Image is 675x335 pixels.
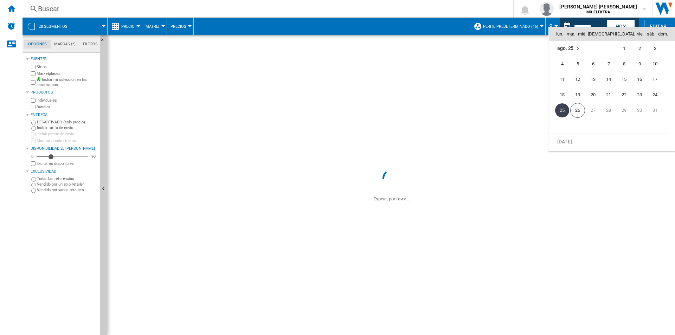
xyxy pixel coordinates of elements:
span: 4 [555,57,569,71]
span: 3 [648,41,662,56]
td: Saturday August 16 2025 [632,72,647,87]
td: Tuesday August 26 2025 [570,103,585,118]
tr: Week 3 [549,72,668,87]
td: Wednesday August 27 2025 [585,103,601,118]
tr: Week 5 [549,103,668,118]
td: Thursday August 21 2025 [601,87,616,103]
span: 20 [586,88,600,102]
td: Sunday August 17 2025 [647,72,668,87]
th: mar. [565,27,576,41]
span: 14 [602,72,616,86]
td: Friday August 29 2025 [616,103,632,118]
td: Wednesday August 20 2025 [585,87,601,103]
span: 23 [632,88,647,102]
td: Friday August 22 2025 [616,87,632,103]
th: vie. [635,27,645,41]
span: 25 [555,103,569,117]
tr: Week 4 [549,87,668,103]
span: 24 [648,88,662,102]
tr: Week undefined [549,134,668,149]
td: Friday August 1 2025 [616,40,632,56]
th: [DEMOGRAPHIC_DATA]. [588,27,635,41]
md-calendar: Calendar [549,27,675,151]
th: lun. [549,27,565,41]
span: 9 [632,57,647,71]
td: Friday August 8 2025 [616,56,632,72]
span: 6 [586,57,600,71]
td: Thursday August 28 2025 [601,103,616,118]
span: 16 [632,72,647,86]
th: dom. [657,27,675,41]
td: Monday August 11 2025 [549,72,570,87]
td: Sunday August 3 2025 [647,40,668,56]
span: 17 [648,72,662,86]
span: 11 [555,72,569,86]
tr: Week undefined [549,118,668,134]
td: Monday August 25 2025 [549,103,570,118]
span: 21 [602,88,616,102]
span: 1 [617,41,631,56]
span: 18 [555,88,569,102]
span: 5 [571,57,585,71]
td: Tuesday August 12 2025 [570,72,585,87]
span: 13 [586,72,600,86]
span: 8 [617,57,631,71]
td: Wednesday August 6 2025 [585,56,601,72]
td: Wednesday August 13 2025 [585,72,601,87]
td: Friday August 15 2025 [616,72,632,87]
td: Saturday August 2 2025 [632,40,647,56]
span: 19 [571,88,585,102]
span: ago. 25 [557,45,573,51]
tr: Week 1 [549,40,668,56]
span: 10 [648,57,662,71]
span: 7 [602,57,616,71]
td: Sunday August 31 2025 [647,103,668,118]
span: 12 [571,72,585,86]
td: Thursday August 14 2025 [601,72,616,87]
td: Monday August 18 2025 [549,87,570,103]
td: Monday August 4 2025 [549,56,570,72]
td: August 2025 [549,40,601,56]
td: Sunday August 24 2025 [647,87,668,103]
td: Tuesday August 19 2025 [570,87,585,103]
td: Saturday August 23 2025 [632,87,647,103]
span: 2 [632,41,647,56]
th: sáb. [645,27,657,41]
span: 22 [617,88,631,102]
span: 26 [570,103,585,118]
td: Sunday August 10 2025 [647,56,668,72]
span: 15 [617,72,631,86]
td: Saturday August 30 2025 [632,103,647,118]
th: mié. [577,27,588,41]
span: [DATE] [557,138,572,144]
td: Tuesday August 5 2025 [570,56,585,72]
td: Thursday August 7 2025 [601,56,616,72]
td: Saturday August 9 2025 [632,56,647,72]
tr: Week 2 [549,56,668,72]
